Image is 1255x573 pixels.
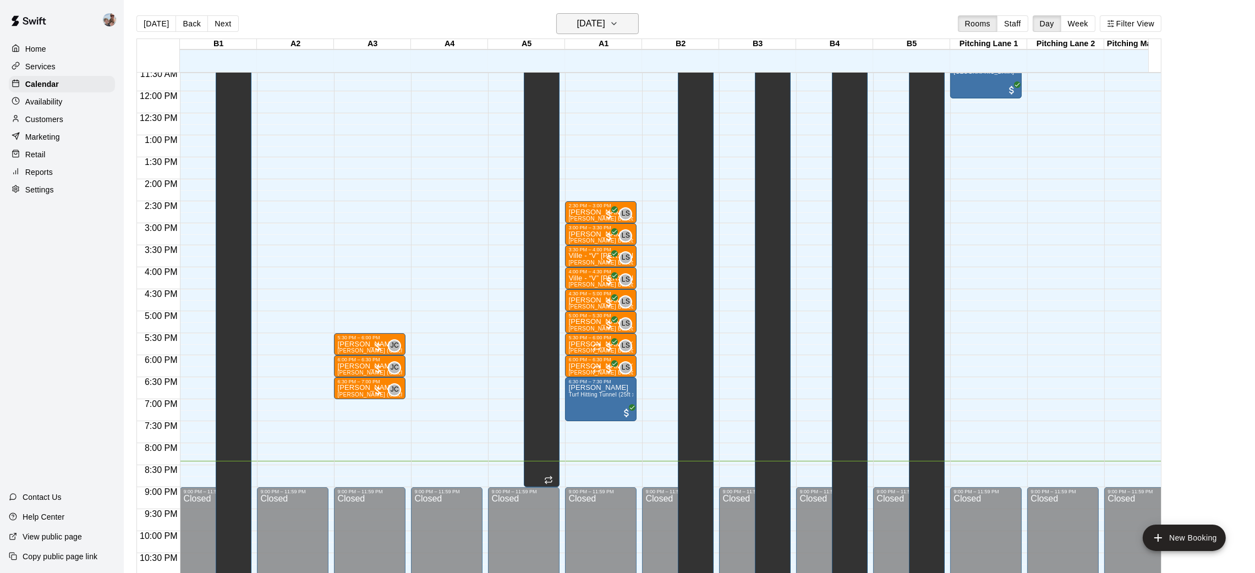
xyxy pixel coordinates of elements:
[997,15,1028,32] button: Staff
[411,39,488,49] div: A4
[622,230,630,241] span: LS
[568,203,633,208] div: 2:30 PM – 3:00 PM
[257,39,334,49] div: A2
[565,223,637,245] div: 3:00 PM – 3:30 PM: Kaleb Hinton
[142,487,180,497] span: 9:00 PM
[142,135,180,145] span: 1:00 PM
[622,318,630,329] span: LS
[388,339,401,352] div: Jacob Caruso
[9,111,115,128] a: Customers
[9,76,115,92] a: Calendar
[334,333,405,355] div: 5:30 PM – 6:00 PM: Rush Ottaway
[953,489,1018,494] div: 9:00 PM – 11:59 PM
[568,216,714,222] span: [PERSON_NAME] Baseball/Softball (Hitting or Fielding)
[568,357,633,362] div: 6:00 PM – 6:30 PM
[565,201,637,223] div: 2:30 PM – 3:00 PM: Leo Seminati Baseball/Softball (Hitting or Fielding)
[23,531,82,542] p: View public page
[392,361,401,374] span: Jacob Caruso
[604,210,615,221] span: All customers have paid
[9,146,115,163] div: Retail
[1031,489,1095,494] div: 9:00 PM – 11:59 PM
[604,297,615,308] span: All customers have paid
[621,407,632,418] span: All customers have paid
[392,339,401,352] span: Jacob Caruso
[337,379,402,384] div: 6:30 PM – 7:00 PM
[623,207,632,221] span: Leo Seminati
[565,377,637,421] div: 6:30 PM – 7:30 PM: Turf Hitting Tunnel (25ft x 50ft)
[337,489,402,494] div: 9:00 PM – 11:59 PM
[180,39,257,49] div: B1
[388,383,401,396] div: Jacob Caruso
[568,247,633,252] div: 3:30 PM – 4:00 PM
[950,39,1027,49] div: Pitching Lane 1
[622,296,630,307] span: LS
[622,208,630,219] span: LS
[183,489,248,494] div: 9:00 PM – 11:59 PM
[604,319,615,330] span: All customers have paid
[25,114,63,125] p: Customers
[176,15,208,32] button: Back
[337,357,402,362] div: 6:00 PM – 6:30 PM
[568,326,714,332] span: [PERSON_NAME] Baseball/Softball (Hitting or Fielding)
[623,317,632,330] span: Leo Seminati
[619,251,632,265] div: Leo Seminati
[142,377,180,387] span: 6:30 PM
[722,489,787,494] div: 9:00 PM – 11:59 PM
[544,476,553,484] span: Recurring event
[565,333,637,355] div: 5:30 PM – 6:00 PM: Leo Seminati (Hitting or Fielding) Baseball/Softball
[488,39,565,49] div: A5
[142,179,180,189] span: 2:00 PM
[568,282,714,288] span: [PERSON_NAME] Baseball/Softball (Hitting or Fielding)
[623,229,632,243] span: Leo Seminati
[142,509,180,519] span: 9:30 PM
[9,181,115,198] a: Settings
[619,295,632,308] div: Leo Seminati
[619,339,632,352] div: Leo Seminati
[622,362,630,373] span: LS
[142,267,180,277] span: 4:00 PM
[604,232,615,243] span: All customers have paid
[334,355,405,377] div: 6:00 PM – 6:30 PM: Jaxon Stidham
[950,54,1022,98] div: 11:10 AM – 12:10 PM: Pitching Lane
[142,443,180,453] span: 8:00 PM
[142,289,180,299] span: 4:30 PM
[565,267,637,289] div: 4:00 PM – 4:30 PM: Ville - “V” Brinkman
[568,304,714,310] span: [PERSON_NAME] Baseball/Softball (Hitting or Fielding)
[619,229,632,243] div: Leo Seminati
[23,492,62,503] p: Contact Us
[260,489,325,494] div: 9:00 PM – 11:59 PM
[568,313,633,318] div: 5:00 PM – 5:30 PM
[23,511,64,522] p: Help Center
[568,269,633,274] div: 4:00 PM – 4:30 PM
[568,379,633,384] div: 6:30 PM – 7:30 PM
[9,58,115,75] a: Services
[619,317,632,330] div: Leo Seminati
[337,348,432,354] span: [PERSON_NAME] (Catching/Hitting)
[25,61,56,72] p: Services
[103,13,116,26] img: Shelley Volpenhein
[392,383,401,396] span: Jacob Caruso
[137,113,180,123] span: 12:30 PM
[9,93,115,110] a: Availability
[1108,489,1172,494] div: 9:00 PM – 11:59 PM
[568,348,714,354] span: [PERSON_NAME] Baseball/Softball (Hitting or Fielding)
[568,225,633,230] div: 3:00 PM – 3:30 PM
[1027,39,1104,49] div: Pitching Lane 2
[25,96,63,107] p: Availability
[604,276,615,286] span: All customers have paid
[334,377,405,399] div: 6:30 PM – 7:00 PM: Jaxon Stidham
[9,164,115,180] div: Reports
[334,39,411,49] div: A3
[642,39,719,49] div: B2
[873,39,950,49] div: B5
[622,340,630,351] span: LS
[623,361,632,374] span: Leo Seminati
[137,553,180,563] span: 10:30 PM
[619,361,632,374] div: Leo Seminati
[9,41,115,57] div: Home
[565,289,637,311] div: 4:30 PM – 5:00 PM: Leo Seminati Baseball/Softball (Hitting or Fielding)
[101,9,124,31] div: Shelley Volpenhein
[337,335,402,340] div: 5:30 PM – 6:00 PM
[565,311,637,333] div: 5:00 PM – 5:30 PM: Leo Seminati Baseball/Softball (Hitting or Fielding)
